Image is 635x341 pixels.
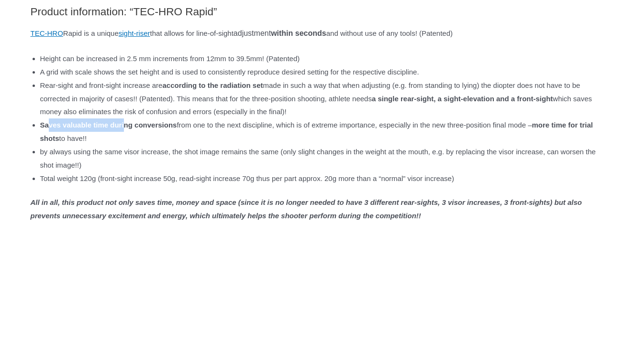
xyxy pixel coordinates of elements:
[40,118,605,145] li: from one to the next discipline, which is of extreme importance, especially in the new three-posi...
[119,29,150,37] a: sight-riser
[31,26,605,41] p: Rapid is a unique that allows for line-of-sight and without use of any tools! (Patented)
[40,121,177,129] strong: Saves valuable time during conversions
[234,29,271,37] span: adjustment
[31,5,605,19] h2: Product information: “TEC-HRO Rapid”
[40,172,605,185] li: Total weight 120g (front-sight increase 50g, read-sight increase 70g thus per part approx. 20g mo...
[162,81,263,89] strong: according to the radiation set
[40,145,605,172] li: by always using the same visor increase, the shot image remains the same (only slight changes in ...
[271,29,326,37] strong: within seconds
[40,52,605,65] li: Height can be increased in 2.5 mm increments from 12mm to 39.5mm! (Patented)
[31,29,63,37] a: TEC-HRO
[372,95,553,103] strong: a single rear-sight, a sight-elevation and a front-sight
[31,198,582,220] b: All in all, this product not only saves time, money and space (since it is no longer needed to ha...
[40,79,605,119] li: Rear-sight and front-sight increase are made in such a way that when adjusting (e.g. from standin...
[40,65,605,79] li: A grid with scale shows the set height and is used to consistently reproduce desired setting for ...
